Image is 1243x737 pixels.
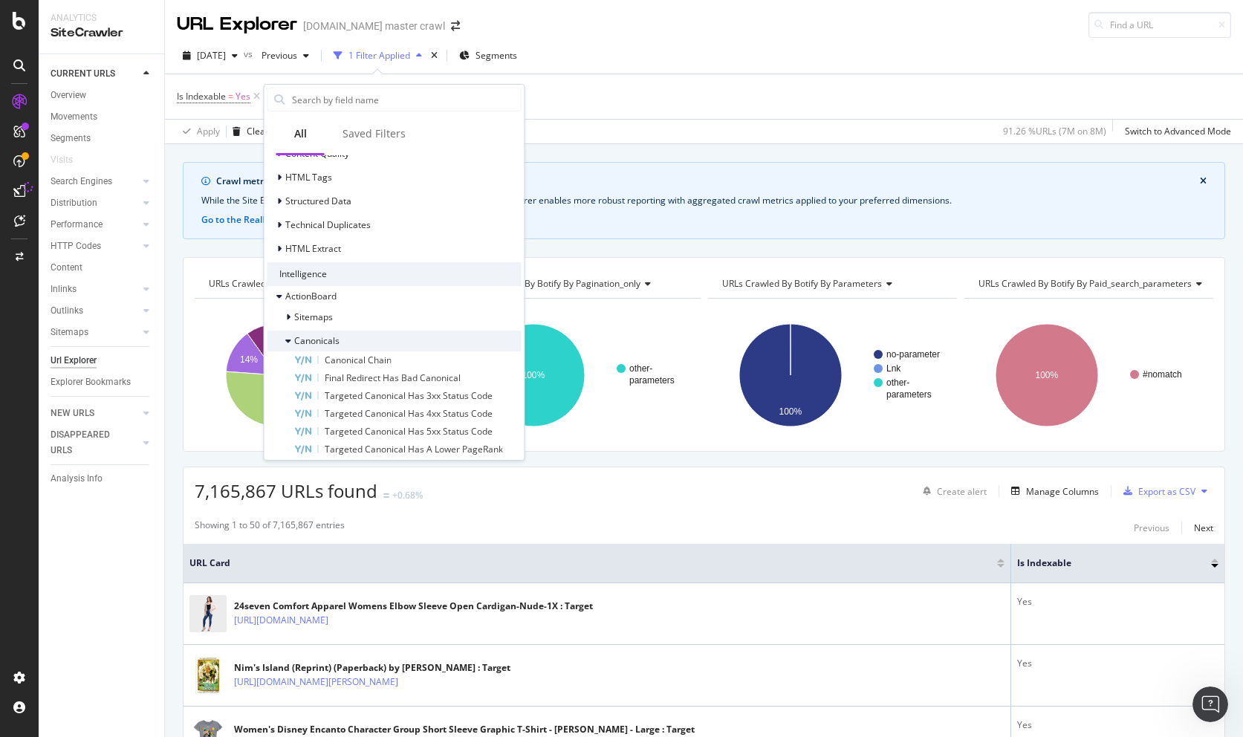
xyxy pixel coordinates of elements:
input: Find a URL [1088,12,1231,38]
span: Targeted Canonical Has 3xx Status Code [325,389,493,402]
div: Yes [1017,657,1218,670]
a: NEW URLS [51,406,139,421]
button: Search for help [22,245,276,275]
button: Manage Columns [1005,482,1099,500]
button: Switch to Advanced Mode [1119,120,1231,143]
text: Lnk [886,363,901,374]
a: Sitemaps [51,325,139,340]
div: Ask a question [30,187,249,203]
span: Canonical Chain [325,354,392,366]
span: Targeted Canonical Has 4xx Status Code [325,407,493,420]
text: parameters [886,389,932,400]
span: Is Indexable [177,90,226,103]
div: Visits [51,152,73,168]
button: Apply [177,120,220,143]
span: Content Quality [285,147,349,160]
div: Analytics [51,12,152,25]
svg: A chart. [195,311,444,440]
div: Export as CSV [1138,485,1195,498]
div: All [294,126,307,141]
div: Showing 1 to 50 of 7,165,867 entries [195,519,345,536]
div: [DOMAIN_NAME] master crawl [303,19,445,33]
a: HTTP Codes [51,238,139,254]
div: Outlinks [51,303,83,319]
text: other- [886,377,909,388]
div: Search Engines [51,174,112,189]
div: Saved Filters [343,126,406,141]
span: Final Redirect Has Bad Canonical [325,371,461,384]
div: Clear [247,125,269,137]
div: Next [1194,522,1213,534]
div: Performance [51,217,103,233]
div: JavaScript Report in URL Details [22,363,276,391]
a: Content [51,260,154,276]
a: Overview [51,88,154,103]
div: Explorer Bookmarks [51,374,131,390]
button: Export as CSV [1117,479,1195,503]
iframe: Intercom live chat [1192,686,1228,722]
div: Content [51,260,82,276]
div: Overview [51,88,86,103]
div: Close [256,24,282,51]
span: URLs Crawled By Botify By parameters [722,277,882,290]
div: Women's Disney Encanto Character Group Short Sleeve Graphic T-Shirt - [PERSON_NAME] - Large : Target [234,723,695,736]
a: Inlinks [51,282,139,297]
div: 24seven Comfort Apparel Womens Elbow Sleeve Open Cardigan-Nude-1X : Target [234,600,593,613]
div: Movements [51,109,97,125]
text: no-parameter [886,349,940,360]
a: [URL][DOMAIN_NAME][PERSON_NAME] [234,675,398,689]
a: Search Engines [51,174,139,189]
text: parameters [629,375,675,386]
a: Explorer Bookmarks [51,374,154,390]
div: URL Explorer [177,12,297,37]
span: Messages [123,501,175,511]
h4: URLs Crawled By Botify By paid_search_parameters [976,272,1214,296]
svg: A chart. [708,311,957,440]
button: [DATE] [177,44,244,68]
div: Manage Columns [1026,485,1099,498]
a: Performance [51,217,139,233]
span: Yes [236,86,250,107]
div: JavaScript Report in URL Details [30,369,249,385]
div: times [428,48,441,63]
svg: A chart. [451,311,700,440]
span: Home [33,501,66,511]
a: Distribution [51,195,139,211]
div: Yes [1017,595,1218,608]
span: Technical Duplicates [285,218,371,231]
span: Targeted Canonical Has 5xx Status Code [325,425,493,438]
a: [URL][DOMAIN_NAME] [234,613,328,628]
text: 100% [1035,370,1058,380]
button: Next [1194,519,1213,536]
a: DISAPPEARED URLS [51,427,139,458]
button: Previous [1134,519,1169,536]
span: Sitemaps [294,311,333,323]
button: Create alert [917,479,987,503]
div: Ask a questionAI Agent and team can help [15,175,282,231]
div: info banner [183,162,1225,239]
img: Profile image for Jason [215,24,245,53]
span: Help [236,501,259,511]
svg: A chart. [964,311,1213,440]
a: Url Explorer [51,353,154,368]
a: Visits [51,152,88,168]
div: Nim's Island (Reprint) (Paperback) by [PERSON_NAME] : Target [234,661,510,675]
div: Yes [1017,718,1218,732]
div: DISAPPEARED URLS [51,427,126,458]
button: close banner [1196,172,1210,191]
div: AI Agent and team can help [30,203,249,218]
span: Canonicals [294,334,340,347]
div: Integrating Web Traffic Data [30,314,249,330]
button: Segments [453,44,523,68]
div: Analysis Info [51,471,103,487]
a: Analysis Info [51,471,154,487]
h4: URLs Crawled By Botify By parameters [719,272,944,296]
button: Go to the RealKeywords Explorer [201,213,342,227]
span: URL Card [189,556,993,570]
div: Distribution [51,195,97,211]
button: Help [198,464,297,523]
span: vs [244,48,256,60]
